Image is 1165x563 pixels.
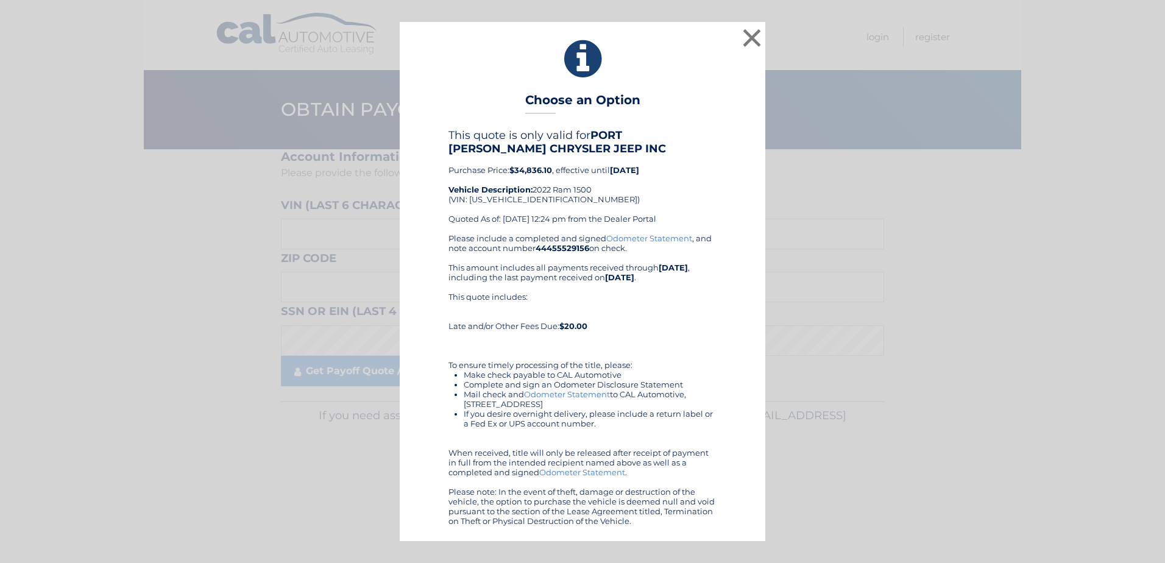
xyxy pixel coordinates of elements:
[610,165,639,175] b: [DATE]
[659,263,688,272] b: [DATE]
[606,233,692,243] a: Odometer Statement
[539,467,625,477] a: Odometer Statement
[448,129,717,233] div: Purchase Price: , effective until 2022 Ram 1500 (VIN: [US_VEHICLE_IDENTIFICATION_NUMBER]) Quoted ...
[464,380,717,389] li: Complete and sign an Odometer Disclosure Statement
[464,409,717,428] li: If you desire overnight delivery, please include a return label or a Fed Ex or UPS account number.
[509,165,552,175] b: $34,836.10
[605,272,634,282] b: [DATE]
[448,129,666,155] b: PORT [PERSON_NAME] CHRYSLER JEEP INC
[525,93,640,114] h3: Choose an Option
[740,26,764,50] button: ×
[464,389,717,409] li: Mail check and to CAL Automotive, [STREET_ADDRESS]
[536,243,589,253] b: 44455529156
[448,129,717,155] h4: This quote is only valid for
[559,321,587,331] b: $20.00
[524,389,610,399] a: Odometer Statement
[464,370,717,380] li: Make check payable to CAL Automotive
[448,292,717,331] div: This quote includes: Late and/or Other Fees Due:
[448,185,533,194] strong: Vehicle Description:
[448,233,717,526] div: Please include a completed and signed , and note account number on check. This amount includes al...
